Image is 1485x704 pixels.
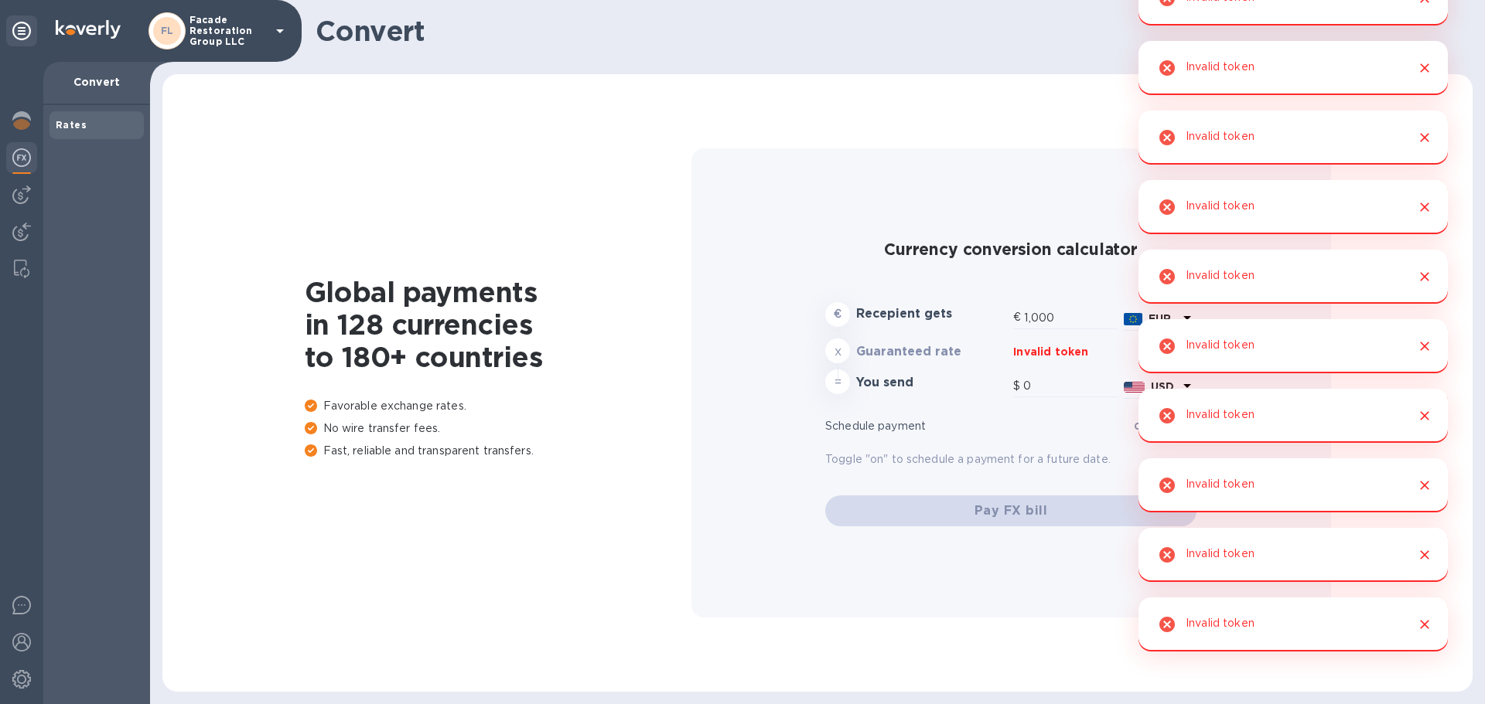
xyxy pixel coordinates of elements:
[1186,332,1255,361] div: Invalid token
[1124,382,1145,393] img: USD
[825,338,850,363] div: x
[825,240,1197,259] h2: Currency conversion calculator
[1415,267,1435,287] button: Close
[1415,614,1435,634] button: Close
[1415,197,1435,217] button: Close
[305,276,691,373] h1: Global payments in 128 currencies to 180+ countries
[1415,58,1435,78] button: Close
[856,376,1007,390] h3: You send
[1013,375,1023,398] div: $
[1186,53,1255,83] div: Invalid token
[825,369,850,394] div: =
[1134,420,1152,432] b: Off
[56,20,121,39] img: Logo
[1186,610,1255,639] div: Invalid token
[1186,540,1255,570] div: Invalid token
[825,418,1134,434] p: Schedule payment
[305,420,691,437] p: No wire transfer fees.
[6,15,37,46] div: Unpin categories
[1415,475,1435,495] button: Close
[1186,192,1255,222] div: Invalid token
[1186,262,1255,291] div: Invalid token
[12,148,31,167] img: Foreign exchange
[1023,375,1118,398] input: Amount
[1013,306,1024,329] div: €
[834,308,841,320] strong: €
[1415,336,1435,356] button: Close
[1013,344,1197,359] p: Invalid token
[856,307,1007,321] h3: Recepient gets
[189,15,267,47] p: Facade Restoration Group LLC
[1415,406,1435,426] button: Close
[1186,123,1255,152] div: Invalid token
[305,398,691,414] p: Favorable exchange rates.
[161,25,174,36] b: FL
[1415,128,1435,148] button: Close
[1186,471,1255,500] div: Invalid token
[305,443,691,459] p: Fast, reliable and transparent transfers.
[1024,306,1118,329] input: Amount
[1186,401,1255,430] div: Invalid token
[56,119,87,131] b: Rates
[316,15,1460,47] h1: Convert
[825,451,1197,468] p: Toggle "on" to schedule a payment for a future date.
[1415,545,1435,565] button: Close
[856,345,1007,359] h3: Guaranteed rate
[56,74,138,90] p: Convert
